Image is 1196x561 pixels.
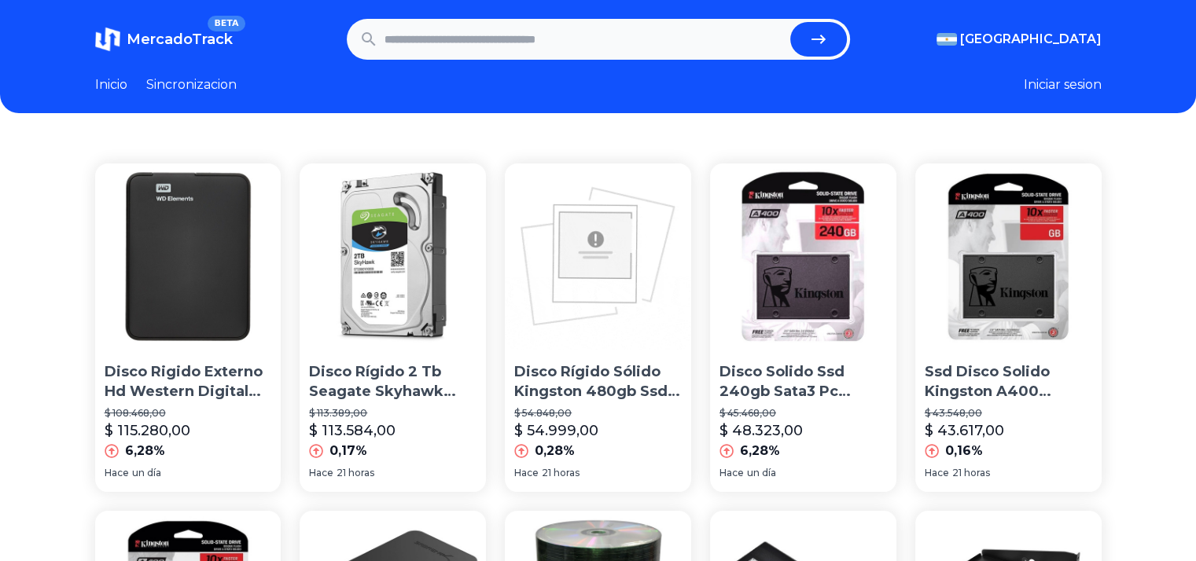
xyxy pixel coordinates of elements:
span: Hace [309,467,333,479]
span: Hace [925,467,949,479]
p: Ssd Disco Solido Kingston A400 240gb Pc Gamer Sata 3 [925,362,1092,401]
p: $ 108.468,00 [105,407,272,420]
p: 0,17% [329,442,367,460]
p: 6,28% [740,442,780,460]
img: Disco Rígido Sólido Kingston 480gb Ssd Now A400 Sata3 2.5 [505,163,691,350]
p: $ 45.468,00 [719,407,887,420]
span: un día [132,467,161,479]
p: $ 115.280,00 [105,420,190,442]
p: $ 113.389,00 [309,407,477,420]
button: Iniciar sesion [1024,75,1102,94]
a: Disco Solido Ssd 240gb Sata3 Pc Notebook MacDisco Solido Ssd 240gb Sata3 Pc Notebook Mac$ 45.468,... [710,163,896,492]
a: Disco Rígido 2 Tb Seagate Skyhawk Simil Purple Wd Dvr CctDisco Rígido 2 Tb Seagate Skyhawk Simil ... [300,163,486,492]
p: Disco Rígido Sólido Kingston 480gb Ssd Now A400 Sata3 2.5 [514,362,682,401]
span: MercadoTrack [127,31,233,48]
img: Disco Rigido Externo Hd Western Digital 1tb Usb 3.0 Win/mac [95,163,282,350]
img: Ssd Disco Solido Kingston A400 240gb Pc Gamer Sata 3 [915,163,1102,350]
span: Hace [105,467,129,479]
span: BETA [208,16,245,31]
p: Disco Rígido 2 Tb Seagate Skyhawk Simil Purple Wd Dvr Cct [309,362,477,401]
a: Sincronizacion [146,75,237,94]
a: Ssd Disco Solido Kingston A400 240gb Pc Gamer Sata 3Ssd Disco Solido Kingston A400 240gb Pc Gamer... [915,163,1102,492]
span: 21 horas [952,467,990,479]
img: Disco Solido Ssd 240gb Sata3 Pc Notebook Mac [710,163,896,350]
a: MercadoTrackBETA [95,27,233,52]
p: 0,16% [945,442,983,460]
span: 21 horas [542,467,580,479]
p: $ 54.999,00 [514,420,598,442]
img: Argentina [937,33,957,46]
p: $ 54.848,00 [514,407,682,420]
span: Hace [514,467,539,479]
p: $ 48.323,00 [719,420,803,442]
a: Disco Rigido Externo Hd Western Digital 1tb Usb 3.0 Win/macDisco Rigido Externo Hd Western Digita... [95,163,282,492]
span: Hace [719,467,744,479]
p: $ 113.584,00 [309,420,396,442]
span: 21 horas [337,467,374,479]
span: [GEOGRAPHIC_DATA] [960,30,1102,49]
a: Disco Rígido Sólido Kingston 480gb Ssd Now A400 Sata3 2.5Disco Rígido Sólido Kingston 480gb Ssd N... [505,163,691,492]
button: [GEOGRAPHIC_DATA] [937,30,1102,49]
p: $ 43.548,00 [925,407,1092,420]
a: Inicio [95,75,127,94]
img: MercadoTrack [95,27,120,52]
p: 6,28% [125,442,165,460]
span: un día [747,467,776,479]
p: Disco Solido Ssd 240gb Sata3 Pc Notebook Mac [719,362,887,401]
p: $ 43.617,00 [925,420,1004,442]
p: 0,28% [535,442,575,460]
p: Disco Rigido Externo Hd Western Digital 1tb Usb 3.0 Win/mac [105,362,272,401]
img: Disco Rígido 2 Tb Seagate Skyhawk Simil Purple Wd Dvr Cct [300,163,486,350]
